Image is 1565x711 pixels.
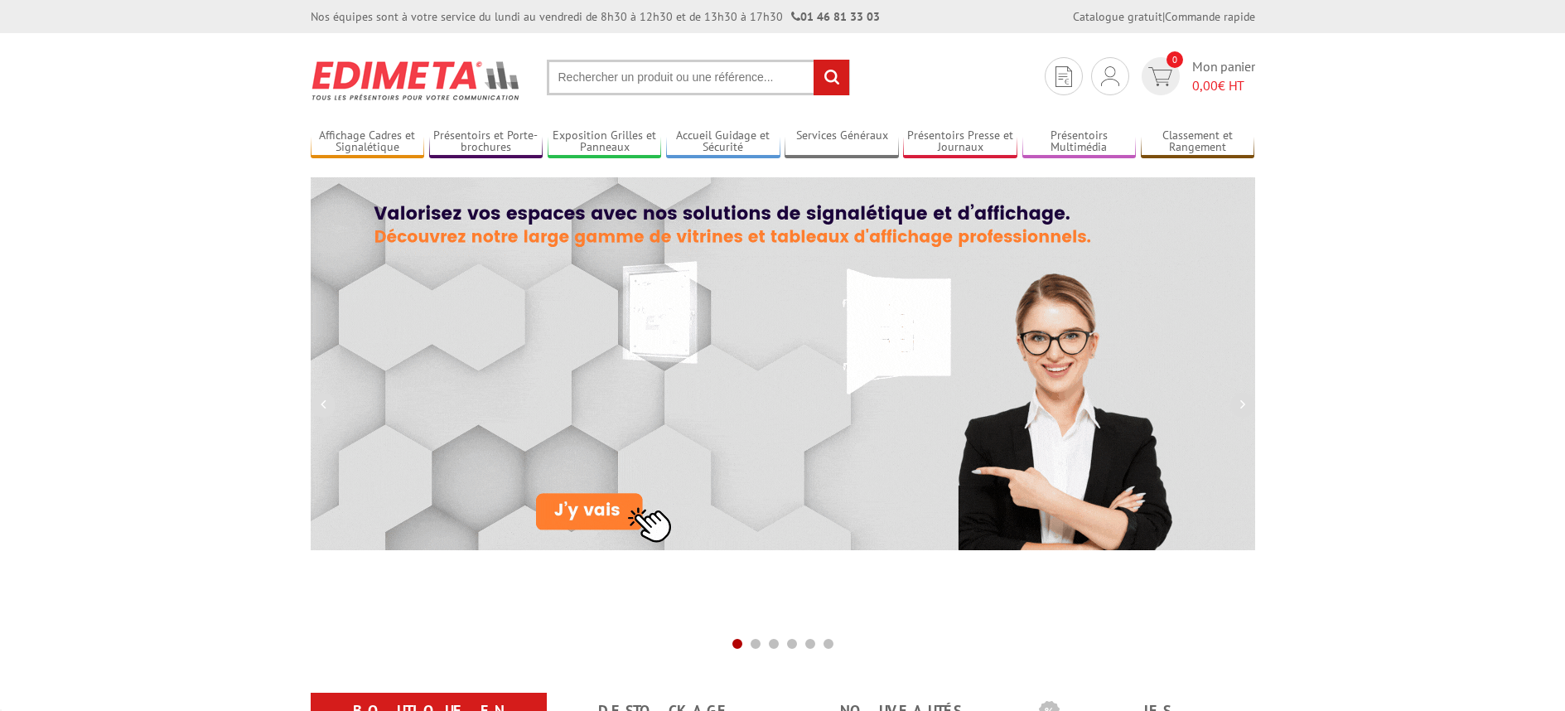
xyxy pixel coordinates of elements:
a: Catalogue gratuit [1073,9,1162,24]
img: devis rapide [1101,66,1119,86]
img: devis rapide [1055,66,1072,87]
span: € HT [1192,76,1255,95]
input: rechercher [814,60,849,95]
strong: 01 46 81 33 03 [791,9,880,24]
input: Rechercher un produit ou une référence... [547,60,850,95]
a: Exposition Grilles et Panneaux [548,128,662,156]
a: Commande rapide [1165,9,1255,24]
span: 0 [1167,51,1183,68]
a: Classement et Rangement [1141,128,1255,156]
img: devis rapide [1148,67,1172,86]
div: Nos équipes sont à votre service du lundi au vendredi de 8h30 à 12h30 et de 13h30 à 17h30 [311,8,880,25]
span: Mon panier [1192,57,1255,95]
a: devis rapide 0 Mon panier 0,00€ HT [1138,57,1255,95]
a: Présentoirs Multimédia [1022,128,1137,156]
a: Services Généraux [785,128,899,156]
img: Présentoir, panneau, stand - Edimeta - PLV, affichage, mobilier bureau, entreprise [311,50,522,111]
a: Présentoirs Presse et Journaux [903,128,1017,156]
div: | [1073,8,1255,25]
a: Accueil Guidage et Sécurité [666,128,780,156]
a: Présentoirs et Porte-brochures [429,128,543,156]
span: 0,00 [1192,77,1218,94]
a: Affichage Cadres et Signalétique [311,128,425,156]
